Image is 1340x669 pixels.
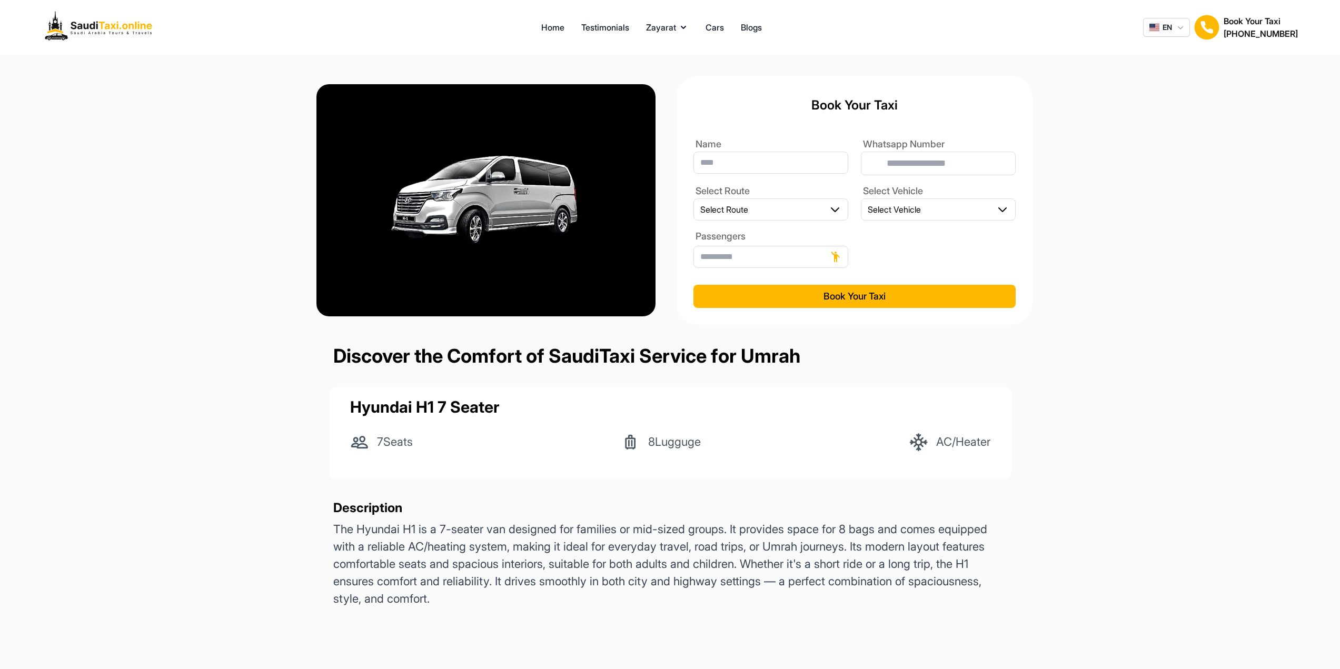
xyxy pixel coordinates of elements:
[1163,22,1172,33] span: EN
[1224,27,1298,40] h2: [PHONE_NUMBER]
[1224,15,1298,27] h1: Book Your Taxi
[1194,15,1219,40] img: Book Your Taxi
[741,21,762,34] a: Blogs
[1224,15,1298,40] div: Book Your Taxi
[621,433,640,451] img: img
[648,433,701,451] h5: 8 Lugguge
[367,84,605,316] img: Hyundai H1 7 Seater
[350,397,990,416] h2: Hyundai H1 7 Seater
[350,433,369,451] img: img
[861,198,1016,221] button: Select Vehicle
[1143,18,1190,37] button: EN
[706,21,724,34] a: Cars
[693,93,1016,118] h1: Book Your Taxi
[693,285,1016,308] button: Book Your Taxi
[693,229,848,246] label: Passengers
[936,433,990,451] h5: AC/Heater
[541,21,564,34] a: Home
[333,342,1007,370] h2: Discover the Comfort of SaudiTaxi Service for Umrah
[581,21,629,34] a: Testimonials
[909,433,928,451] img: img
[693,198,848,221] button: Select Route
[861,138,945,152] label: Whatsapp Number
[377,433,413,451] h5: 7 Seats
[42,8,160,46] img: Logo
[861,185,923,198] label: Select Vehicle
[333,500,1007,516] h3: Description
[646,21,689,34] button: Zayarat
[333,521,1007,607] p: The Hyundai H1 is a 7-seater van designed for families or mid-sized groups. It provides space for...
[693,185,750,198] label: Select Route
[693,138,721,152] label: Name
